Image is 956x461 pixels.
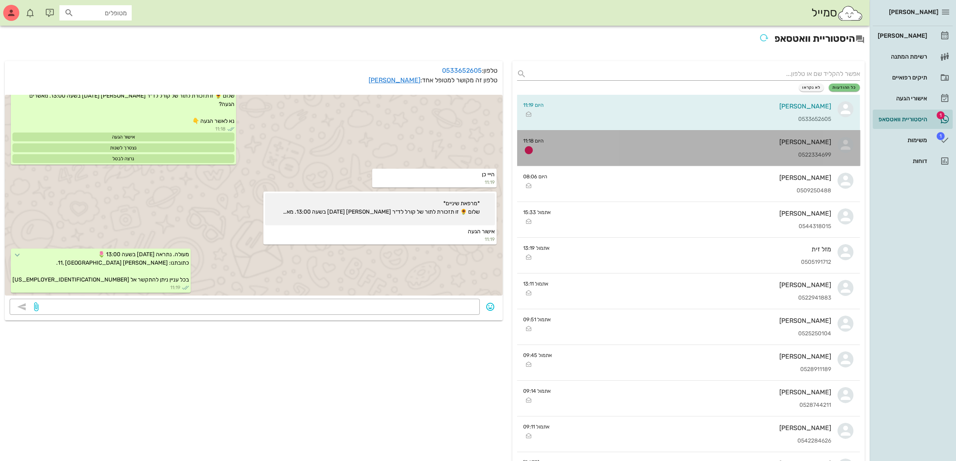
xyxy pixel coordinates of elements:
div: 0533652605 [550,116,832,123]
div: 0544318015 [558,223,832,230]
small: אתמול 09:45 [524,351,552,359]
span: 11:18 [215,125,226,133]
div: אישורי הגעה [876,95,927,102]
div: [PERSON_NAME] [550,138,832,146]
span: אישור הגעה [468,228,495,235]
div: 0509250488 [554,188,832,194]
div: נרצה לבטל [12,154,234,163]
span: לא נקראו [803,85,821,90]
h2: היסטוריית וואטסאפ [5,31,865,48]
div: דוחות [876,158,927,164]
div: [PERSON_NAME] [558,210,832,217]
img: SmileCloud logo [837,5,863,21]
div: 0522941883 [555,295,832,302]
span: תג [937,132,945,140]
div: אישור הגעה [12,133,234,141]
small: אתמול 13:19 [524,244,550,252]
span: הייי כן [482,171,495,178]
small: אתמול 13:11 [524,280,549,288]
div: [PERSON_NAME] [555,281,832,289]
div: 0505191712 [556,259,832,266]
small: אתמול 15:33 [524,208,551,216]
div: נצטרך לשנות [12,143,234,152]
div: 0528744211 [558,402,832,409]
a: [PERSON_NAME] [369,76,421,84]
div: היסטוריית וואטסאפ [876,116,927,122]
small: 11:19 [374,179,495,186]
span: תג [24,6,29,11]
span: *מרפאת שיניים* שלום 🌻 זו תזכורת לתור של קורל לד״ר [PERSON_NAME] [DATE] בשעה 13:00. מאשרים הגעה? נ... [280,199,480,224]
div: 0542284626 [556,438,832,445]
span: מעולה. נתראה [DATE] בשעה 13:00 🌷 כתובתנו: [PERSON_NAME] 11, [GEOGRAPHIC_DATA]. בכל עניין ניתן להת... [12,251,189,283]
a: תגהיסטוריית וואטסאפ [873,110,953,129]
div: [PERSON_NAME] [556,424,832,432]
span: [PERSON_NAME] [889,8,938,16]
div: [PERSON_NAME] [876,33,927,39]
button: לא נקראו [799,84,824,92]
input: אפשר להקליד שם או טלפון... [530,67,860,80]
a: רשימת המתנה [873,47,953,66]
a: 0533652605 [442,67,482,74]
div: רשימת המתנה [876,53,927,60]
small: אתמול 09:14 [524,387,551,395]
small: אתמול 09:11 [524,423,550,430]
span: 11:19 [170,284,180,291]
p: טלפון זה מקושר למטופל אחד: [10,75,498,85]
div: [PERSON_NAME] [550,102,832,110]
div: [PERSON_NAME] [554,174,832,182]
div: סמייל [811,4,863,22]
a: דוחות [873,151,953,171]
div: 0528911189 [559,366,832,373]
p: טלפון: [10,66,498,75]
div: [PERSON_NAME] [558,388,832,396]
div: משימות [876,137,927,143]
a: אישורי הגעה [873,89,953,108]
div: [PERSON_NAME] [558,317,832,324]
a: [PERSON_NAME] [873,26,953,45]
div: 0522334699 [550,152,832,159]
button: כל ההודעות [829,84,860,92]
small: היום 11:19 [524,101,544,109]
span: תג [937,111,945,119]
small: 11:19 [265,236,495,243]
small: היום 11:18 [524,137,544,145]
small: היום 08:06 [524,173,548,180]
small: אתמול 09:51 [524,316,551,323]
a: תגמשימות [873,131,953,150]
div: 0525250104 [558,330,832,337]
span: כל ההודעות [832,85,856,90]
a: תיקים רפואיים [873,68,953,87]
div: תיקים רפואיים [876,74,927,81]
div: מזל זית [556,245,832,253]
div: [PERSON_NAME] [559,353,832,360]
